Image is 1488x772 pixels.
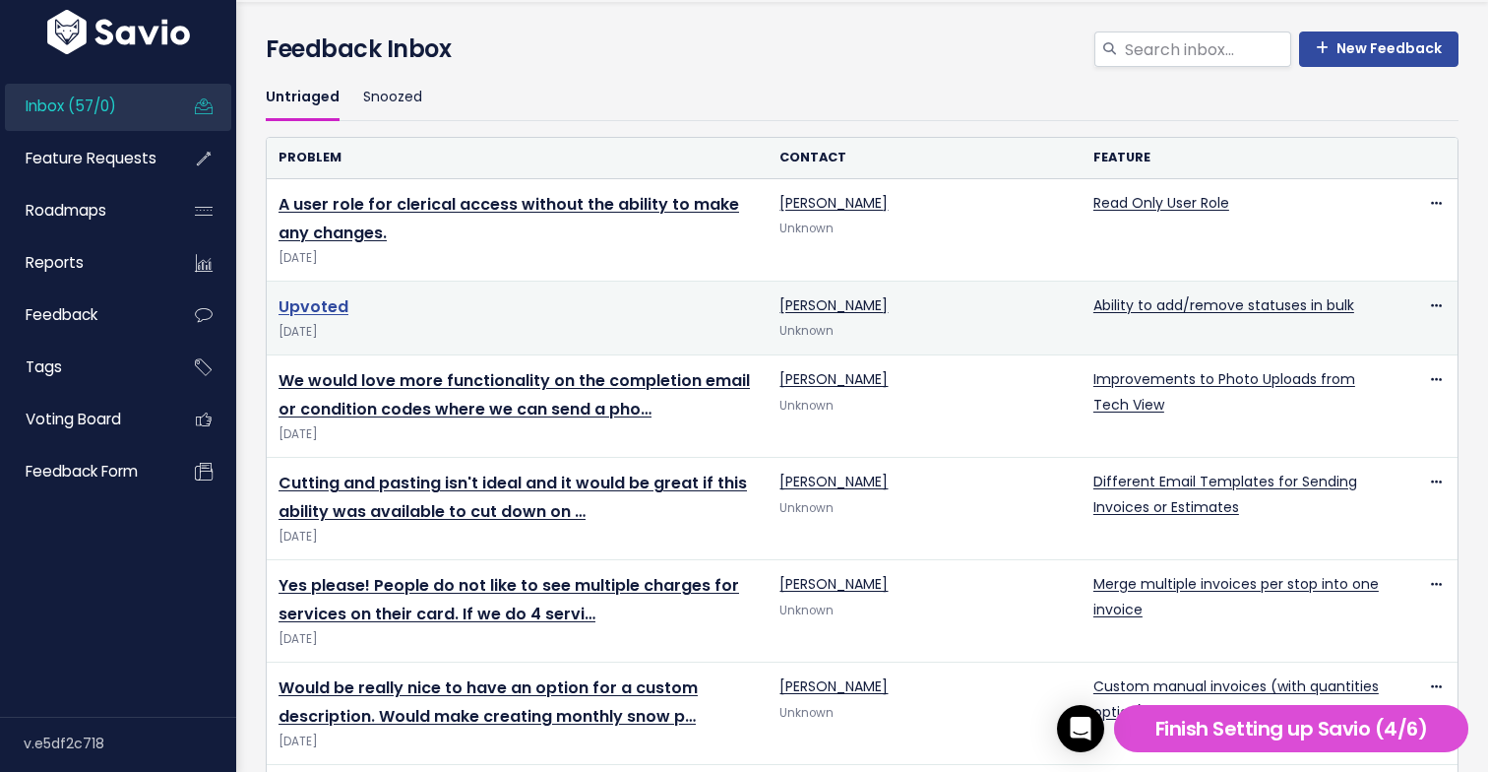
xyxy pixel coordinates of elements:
a: Custom manual invoices (with quantities option) [1093,676,1379,721]
span: Unknown [779,398,834,414]
a: Reports [5,240,163,286]
a: Feedback form [5,449,163,494]
span: Feedback [26,304,97,325]
div: v.e5df2c718 [24,718,236,769]
span: Unknown [779,500,834,516]
a: Feedback [5,292,163,338]
a: Improvements to Photo Uploads from Tech View [1093,369,1355,414]
span: [DATE] [279,248,756,269]
ul: Filter feature requests [266,75,1458,121]
a: Would be really nice to have an option for a custom description. Would make creating monthly snow p… [279,676,698,728]
input: Search inbox... [1123,32,1291,67]
div: Open Intercom Messenger [1057,705,1104,752]
a: Ability to add/remove statuses in bulk [1093,295,1354,315]
a: New Feedback [1299,32,1458,67]
a: Yes please! People do not like to see multiple charges for services on their card. If we do 4 servi… [279,574,739,625]
span: [DATE] [279,424,756,445]
span: Feature Requests [26,148,156,168]
span: [DATE] [279,527,756,547]
span: Unknown [779,323,834,339]
span: Tags [26,356,62,377]
a: Roadmaps [5,188,163,233]
a: Tags [5,345,163,390]
a: Voting Board [5,397,163,442]
a: [PERSON_NAME] [779,295,888,315]
span: Feedback form [26,461,138,482]
a: Merge multiple invoices per stop into one invoice [1093,574,1379,618]
a: A user role for clerical access without the ability to make any changes. [279,193,739,244]
span: Reports [26,252,84,273]
th: Problem [267,138,768,178]
a: [PERSON_NAME] [779,574,888,594]
span: Voting Board [26,409,121,429]
a: [PERSON_NAME] [779,193,888,213]
th: Contact [768,138,1081,178]
img: logo-white.9d6f32f41409.svg [42,10,195,54]
span: Roadmaps [26,200,106,221]
a: Untriaged [266,75,340,121]
span: Unknown [779,603,834,618]
a: Different Email Templates for Sending Invoices or Estimates [1093,472,1357,516]
span: Unknown [779,221,834,236]
a: [PERSON_NAME] [779,369,888,389]
a: [PERSON_NAME] [779,676,888,696]
a: Snoozed [363,75,422,121]
th: Feature [1082,138,1395,178]
a: We would love more functionality on the completion email or condition codes where we can send a pho… [279,369,750,420]
span: [DATE] [279,629,756,650]
h5: Finish Setting up Savio (4/6) [1123,714,1459,743]
a: Upvoted [279,295,348,318]
span: [DATE] [279,322,756,343]
a: [PERSON_NAME] [779,472,888,491]
h4: Feedback Inbox [266,32,1458,67]
span: [DATE] [279,732,756,752]
a: Cutting and pasting isn't ideal and it would be great if this ability was available to cut down on … [279,472,747,523]
span: Unknown [779,705,834,721]
a: Read Only User Role [1093,193,1229,213]
span: Inbox (57/0) [26,96,116,116]
a: Inbox (57/0) [5,84,163,129]
a: Feature Requests [5,136,163,181]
